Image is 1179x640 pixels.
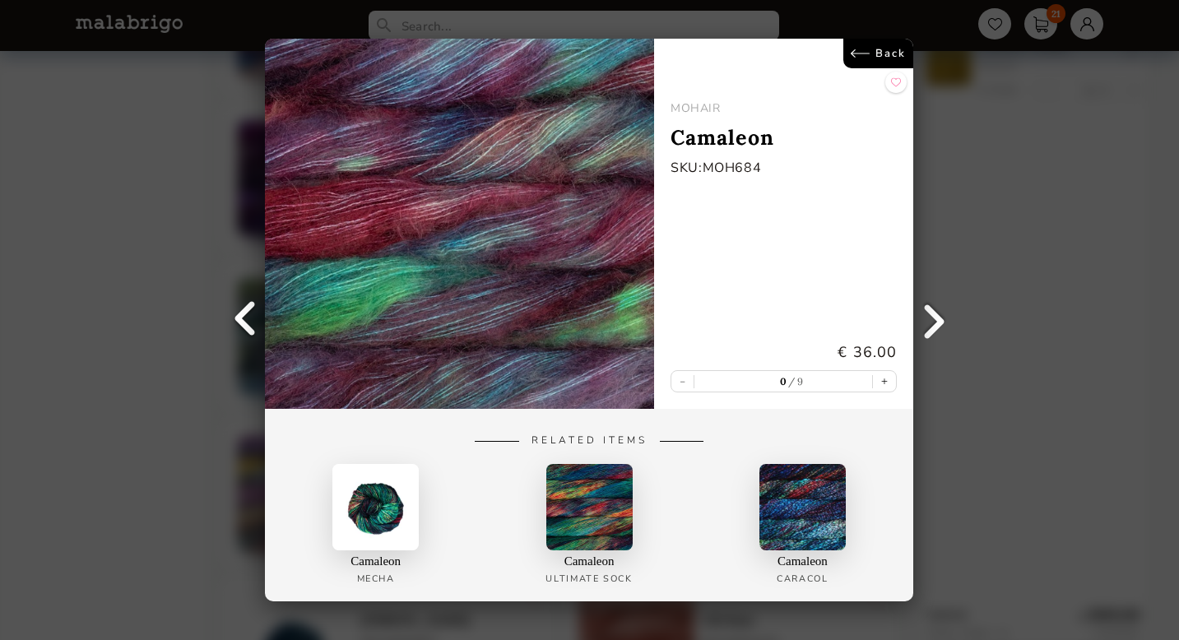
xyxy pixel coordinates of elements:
[844,39,914,68] a: Back
[487,464,692,593] a: CamaleonUltimate Sock
[369,434,811,448] p: Related Items
[777,573,829,585] p: Caracol
[874,371,897,392] button: +
[546,464,633,550] img: 0.jpg
[546,573,633,585] p: Ultimate Sock
[564,554,615,568] p: Camaleon
[671,159,897,177] p: SKU: MOH684
[333,464,420,550] img: 0.jpg
[700,464,905,593] a: CamaleonCaracol
[787,375,804,387] label: 9
[671,100,897,116] p: MOHAIR
[265,39,654,409] img: Camaleon
[777,554,828,568] p: Camaleon
[273,464,478,593] a: CamaleonMecha
[357,573,395,585] p: Mecha
[671,342,897,362] p: € 36.00
[759,464,846,550] img: 0.jpg
[671,124,897,151] p: Camaleon
[351,554,402,568] p: Camaleon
